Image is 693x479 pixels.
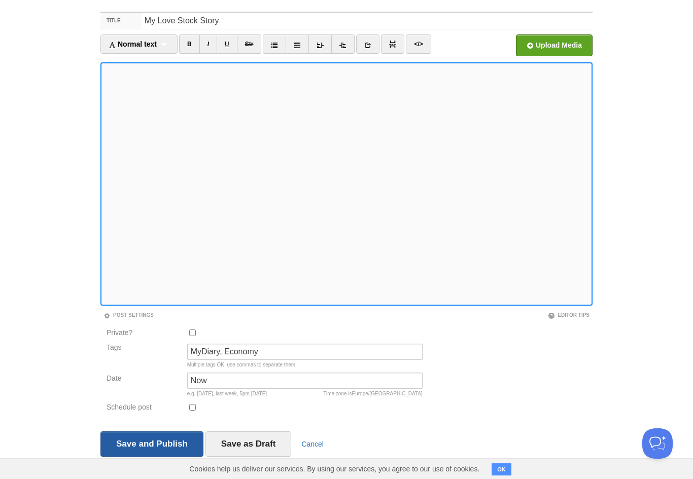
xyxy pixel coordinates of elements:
[237,34,262,54] a: Str
[187,391,423,396] div: e.g. [DATE], last week, 5pm [DATE]
[103,344,184,351] label: Tags
[217,34,237,54] a: U
[107,403,181,413] label: Schedule post
[107,329,181,339] label: Private?
[109,40,157,48] span: Normal text
[245,41,254,48] del: Str
[642,428,673,459] iframe: Help Scout Beacon - Open
[100,431,203,457] input: Save and Publish
[406,34,431,54] a: </>
[301,440,324,448] a: Cancel
[100,13,142,29] label: Title
[179,34,200,54] a: B
[492,463,511,475] button: OK
[205,431,292,457] input: Save as Draft
[107,375,181,384] label: Date
[187,362,423,367] div: Multiple tags OK, use commas to separate them.
[323,391,422,396] div: Time zone is
[548,312,590,318] a: Editor Tips
[103,312,154,318] a: Post Settings
[199,34,217,54] a: I
[389,41,396,48] img: pagebreak-icon.png
[352,391,423,396] span: Europe/[GEOGRAPHIC_DATA]
[179,459,490,479] span: Cookies help us deliver our services. By using our services, you agree to our use of cookies.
